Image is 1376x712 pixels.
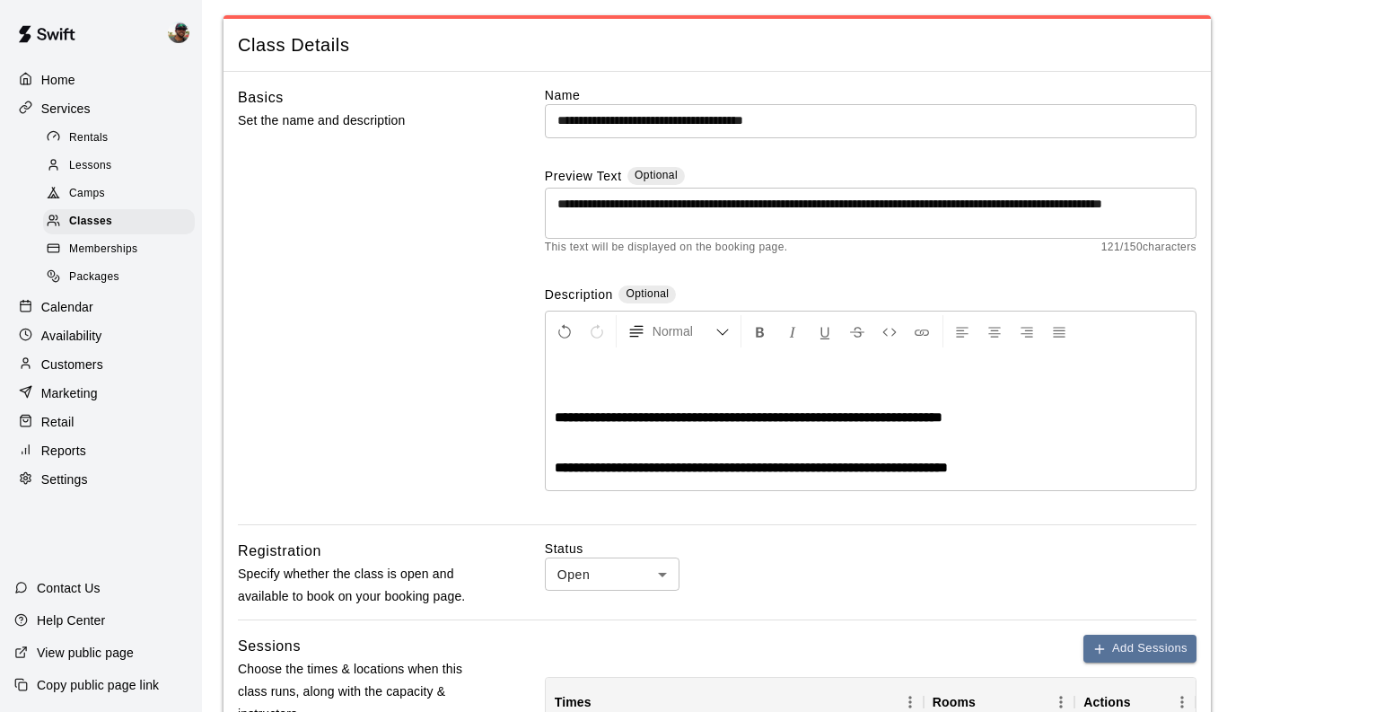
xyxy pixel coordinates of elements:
div: Open [545,558,679,591]
span: This text will be displayed on the booking page. [545,239,788,257]
a: Camps [43,180,202,208]
p: Calendar [41,298,93,316]
a: Packages [43,264,202,292]
img: Ben Boykin [168,22,189,43]
button: Right Align [1012,315,1042,347]
a: Services [14,95,188,122]
label: Preview Text [545,167,622,188]
a: Retail [14,409,188,435]
a: Availability [14,322,188,349]
button: Justify Align [1044,315,1074,347]
button: Format Underline [810,315,840,347]
button: Insert Link [907,315,937,347]
a: Memberships [43,236,202,264]
button: Undo [549,315,580,347]
p: Services [41,100,91,118]
a: Customers [14,351,188,378]
p: Help Center [37,611,105,629]
span: Normal [653,322,715,340]
div: Classes [43,209,195,234]
button: Format Strikethrough [842,315,872,347]
span: Classes [69,213,112,231]
div: Ben Boykin [164,14,202,50]
span: Memberships [69,241,137,259]
a: Settings [14,466,188,493]
button: Insert Code [874,315,905,347]
span: Class Details [238,33,1196,57]
p: Set the name and description [238,110,487,132]
p: Copy public page link [37,676,159,694]
span: Camps [69,185,105,203]
button: Left Align [947,315,977,347]
p: Retail [41,413,74,431]
a: Home [14,66,188,93]
a: Classes [43,208,202,236]
label: Status [545,540,1196,558]
div: Memberships [43,237,195,262]
a: Calendar [14,294,188,321]
p: Home [41,71,75,89]
button: Formatting Options [620,315,737,347]
a: Rentals [43,124,202,152]
span: Rentals [69,129,109,147]
a: Lessons [43,152,202,180]
p: Settings [41,470,88,488]
p: Customers [41,356,103,374]
p: Availability [41,327,102,345]
h6: Basics [238,86,284,110]
p: Contact Us [37,579,101,597]
button: Redo [582,315,612,347]
span: Optional [626,287,669,300]
button: Add Sessions [1083,635,1196,663]
span: Optional [635,169,678,181]
button: Format Bold [745,315,776,347]
p: Reports [41,442,86,460]
button: Center Align [979,315,1010,347]
button: Format Italics [777,315,808,347]
div: Camps [43,181,195,207]
a: Reports [14,437,188,464]
div: Rentals [43,126,195,151]
a: Marketing [14,380,188,407]
p: Marketing [41,384,98,402]
div: Packages [43,265,195,290]
span: Lessons [69,157,112,175]
span: Packages [69,268,119,286]
label: Description [545,286,613,306]
p: Specify whether the class is open and available to book on your booking page. [238,563,487,608]
label: Name [545,86,1196,104]
h6: Sessions [238,635,301,658]
span: 121 / 150 characters [1101,239,1196,257]
h6: Registration [238,540,321,563]
div: Lessons [43,154,195,179]
p: View public page [37,644,134,662]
